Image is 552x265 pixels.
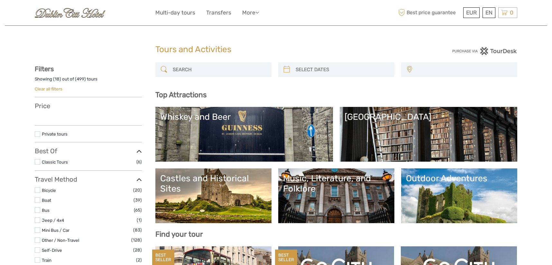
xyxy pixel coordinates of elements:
[136,158,142,166] span: (6)
[35,8,106,18] img: 535-fefccfda-c370-4f83-b19b-b6a748315523_logo_small.jpg
[35,76,142,86] div: Showing ( ) out of ( ) tours
[133,226,142,234] span: (83)
[137,216,142,224] span: (1)
[160,112,328,157] a: Whiskey and Beer
[35,86,62,91] a: Clear all filters
[133,186,142,194] span: (20)
[466,9,477,16] span: EUR
[283,173,390,218] a: Music, Literature, and Folklore
[345,112,512,157] a: [GEOGRAPHIC_DATA]
[155,44,397,55] h1: Tours and Activities
[42,198,51,203] a: Boat
[35,102,142,110] h3: Price
[406,173,512,218] a: Outdoor Adventures
[42,238,79,243] a: Other / Non-Travel
[42,258,51,263] a: Train
[206,8,231,17] a: Transfers
[160,173,267,218] a: Castles and Historical Sites
[397,7,462,18] span: Best price guarantee
[55,76,60,82] label: 18
[483,7,495,18] div: EN
[77,76,84,82] label: 499
[406,173,512,184] div: Outdoor Adventures
[160,112,328,122] div: Whiskey and Beer
[35,175,142,183] h3: Travel Method
[35,65,54,73] strong: Filters
[155,90,207,99] b: Top Attractions
[42,188,56,193] a: Bicycle
[155,8,195,17] a: Multi-day tours
[345,112,512,122] div: [GEOGRAPHIC_DATA]
[283,173,390,194] div: Music, Literature, and Folklore
[242,8,259,17] a: More
[133,246,142,254] span: (28)
[131,236,142,244] span: (128)
[42,131,68,137] a: Private tours
[133,196,142,204] span: (39)
[293,64,391,75] input: SELECT DATES
[42,218,64,223] a: Jeep / 4x4
[42,228,69,233] a: Mini Bus / Car
[155,230,203,239] b: Find your tour
[35,147,142,155] h3: Best Of
[42,208,50,213] a: Bus
[134,206,142,214] span: (65)
[42,248,62,253] a: Self-Drive
[160,173,267,194] div: Castles and Historical Sites
[509,9,514,16] span: 0
[170,64,268,75] input: SEARCH
[42,159,68,165] a: Classic Tours
[452,47,517,55] img: PurchaseViaTourDesk.png
[136,256,142,264] span: (2)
